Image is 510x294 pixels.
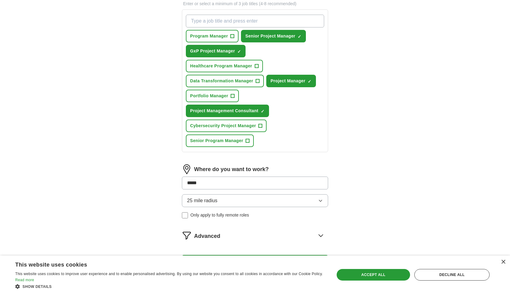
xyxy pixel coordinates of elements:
[186,45,246,57] button: GxP Project Manager✓
[337,269,410,281] div: Accept all
[241,30,306,42] button: Senior Project Manager✓
[414,269,490,281] div: Decline all
[186,60,263,72] button: Healthcare Program Manager
[261,109,264,114] span: ✓
[190,93,228,99] span: Portfolio Manager
[15,259,310,268] div: This website uses cookies
[190,212,249,218] span: Only apply to fully remote roles
[190,48,235,54] span: GxP Project Manager
[190,108,258,114] span: Project Management Consultant
[182,164,192,174] img: location.png
[266,75,316,87] button: Project Manager✓
[182,194,328,207] button: 25 mile radius
[186,120,267,132] button: Cybersecurity Project Manager
[182,231,192,240] img: filter
[190,123,256,129] span: Cybersecurity Project Manager
[182,212,188,218] input: Only apply to fully remote roles
[187,197,218,204] span: 25 mile radius
[190,33,228,39] span: Program Manager
[194,165,269,174] label: Where do you want to work?
[298,34,301,39] span: ✓
[182,1,328,7] p: Enter or select a minimum of 3 job titles (4-8 recommended)
[23,285,52,289] span: Show details
[245,33,295,39] span: Senior Project Manager
[15,272,323,276] span: This website uses cookies to improve user experience and to enable personalised advertising. By u...
[308,79,311,84] span: ✓
[190,63,252,69] span: Healthcare Program Manager
[182,255,328,268] button: Start applying for jobs
[237,49,241,54] span: ✓
[190,78,253,84] span: Data Transformation Manager
[190,138,243,144] span: Senior Program Manager
[186,30,239,42] button: Program Manager
[501,260,505,264] div: Close
[186,15,324,27] input: Type a job title and press enter
[186,90,239,102] button: Portfolio Manager
[186,75,264,87] button: Data Transformation Manager
[271,78,305,84] span: Project Manager
[186,134,254,147] button: Senior Program Manager
[186,105,269,117] button: Project Management Consultant✓
[15,283,325,289] div: Show details
[15,278,34,282] a: Read more, opens a new window
[194,232,220,240] span: Advanced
